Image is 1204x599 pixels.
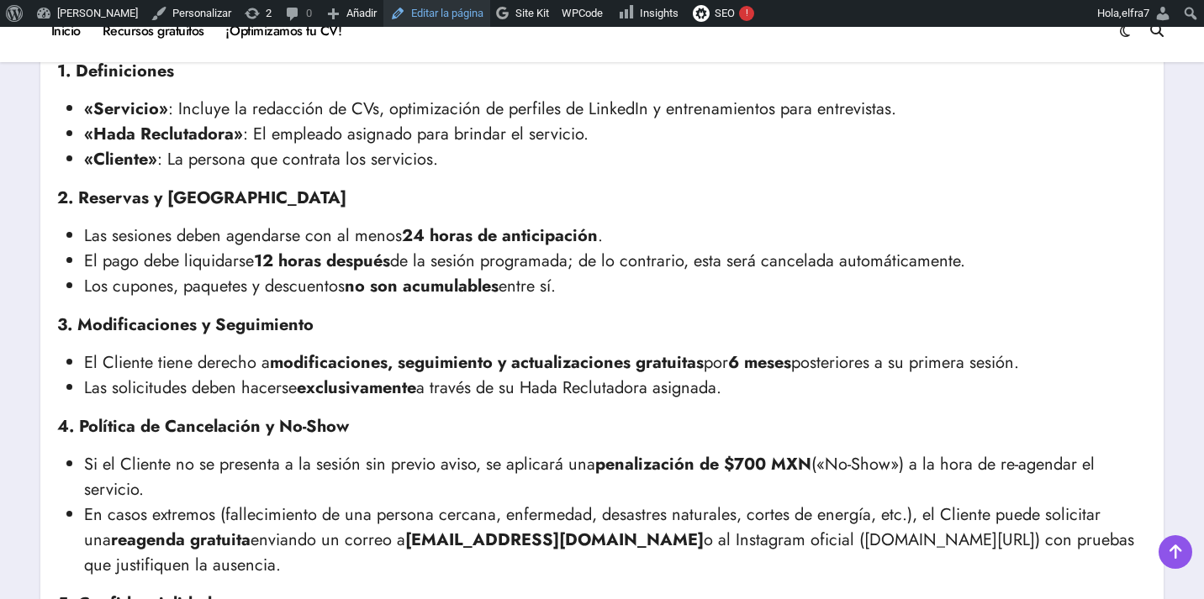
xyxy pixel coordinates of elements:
[84,249,1147,274] li: El pago debe liquidarse de la sesión programada; de lo contrario, esta será cancelada automáticam...
[92,8,215,54] a: Recursos gratuitos
[640,7,679,19] span: Insights
[57,186,346,210] strong: 2. Reservas y [GEOGRAPHIC_DATA]
[84,122,243,146] strong: «Hada Reclutadora»
[84,452,1147,502] li: Si el Cliente no se presenta a la sesión sin previo aviso, se aplicará una («No-Show») a la hora ...
[84,97,1147,122] li: : Incluye la redacción de CVs, optimización de perfiles de LinkedIn y entrenamientos para entrevi...
[84,223,1147,249] li: Las sesiones deben agendarse con al menos .
[297,376,416,400] strong: exclusivamente
[111,528,251,552] strong: reagenda gratuita
[84,97,168,121] strong: «Servicio»
[57,414,349,439] strong: 4. Política de Cancelación y No-Show
[595,452,811,476] strong: penalización de $700 MXN
[270,350,704,375] strong: modificaciones, seguimiento y actualizaciones gratuitas
[728,350,791,375] strong: 6 meses
[402,223,598,248] strong: 24 horas de anticipación
[40,8,92,54] a: Inicio
[254,249,390,273] strong: 12 horas después
[1122,7,1149,19] span: elfra7
[215,8,352,54] a: ¡Optimizamos tu CV!
[57,59,174,83] strong: 1. Definiciones
[57,313,314,337] strong: 3. Modificaciones y Seguimiento
[345,274,499,298] strong: no son acumulables
[84,147,157,171] strong: «Cliente»
[84,502,1147,578] li: En casos extremos (fallecimiento de una persona cercana, enfermedad, desastres naturales, cortes ...
[84,350,1147,376] li: El Cliente tiene derecho a por posteriores a su primera sesión.
[515,7,549,19] span: Site Kit
[405,528,704,552] strong: [EMAIL_ADDRESS][DOMAIN_NAME]
[739,6,754,21] div: !
[715,7,735,19] span: SEO
[84,376,1147,401] li: Las solicitudes deben hacerse a través de su Hada Reclutadora asignada.
[84,274,1147,299] li: Los cupones, paquetes y descuentos entre sí.
[84,122,1147,147] li: : El empleado asignado para brindar el servicio.
[84,147,1147,172] li: : La persona que contrata los servicios.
